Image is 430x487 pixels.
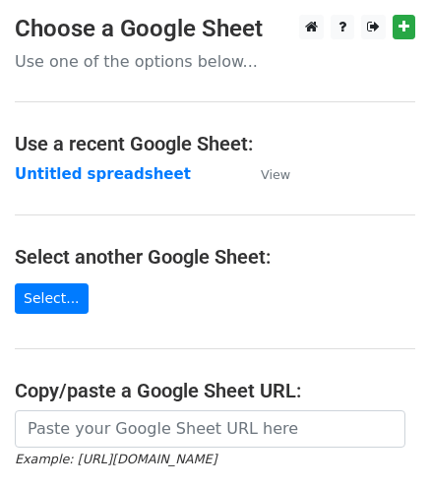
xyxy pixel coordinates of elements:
[15,165,191,183] a: Untitled spreadsheet
[15,245,415,269] h4: Select another Google Sheet:
[15,452,216,466] small: Example: [URL][DOMAIN_NAME]
[15,410,405,448] input: Paste your Google Sheet URL here
[15,283,89,314] a: Select...
[15,379,415,402] h4: Copy/paste a Google Sheet URL:
[261,167,290,182] small: View
[15,132,415,155] h4: Use a recent Google Sheet:
[15,15,415,43] h3: Choose a Google Sheet
[15,51,415,72] p: Use one of the options below...
[241,165,290,183] a: View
